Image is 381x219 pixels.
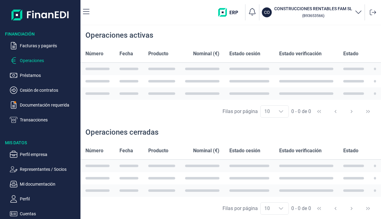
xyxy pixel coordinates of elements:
div: Filas por página [223,108,258,115]
p: Mi documentación [20,180,78,188]
button: Previous Page [328,201,343,216]
button: Last Page [361,201,375,216]
span: Número [85,50,103,57]
img: erp [218,8,243,17]
span: Estado verificación [279,147,322,154]
div: Choose [274,203,288,214]
div: Choose [274,106,288,117]
button: Cesión de contratos [10,86,78,94]
div: Filas por página [223,205,258,212]
p: Cesión de contratos [20,86,78,94]
button: Transacciones [10,116,78,124]
button: Last Page [361,104,375,119]
button: Representantes / Socios [10,166,78,173]
p: Cuentas [20,210,78,217]
p: Perfil [20,195,78,203]
p: Transacciones [20,116,78,124]
button: Préstamos [10,72,78,79]
span: Producto [148,50,168,57]
div: Operaciones activas [85,30,153,40]
img: Logo de aplicación [11,5,69,25]
p: CO [264,9,270,15]
span: Estado [343,147,358,154]
button: First Page [312,201,327,216]
p: Perfil empresa [20,151,78,158]
small: Copiar cif [302,13,324,18]
button: Perfil [10,195,78,203]
span: Número [85,147,103,154]
h3: CONSTRUCCIONES RENTABLES FAM SL [274,6,352,12]
p: Facturas y pagarés [20,42,78,49]
p: Representantes / Socios [20,166,78,173]
p: Operaciones [20,57,78,64]
p: Préstamos [20,72,78,79]
span: 0 - 0 de 0 [291,206,311,211]
span: Nominal (€) [193,50,219,57]
button: First Page [312,104,327,119]
span: Estado verificación [279,50,322,57]
span: Fecha [119,147,133,154]
span: Estado cesión [229,50,260,57]
span: Estado cesión [229,147,260,154]
span: 0 - 0 de 0 [291,109,311,114]
span: Nominal (€) [193,147,219,154]
button: Next Page [344,104,359,119]
button: Documentación requerida [10,101,78,109]
span: Producto [148,147,168,154]
span: Estado [343,50,358,57]
div: Operaciones cerradas [85,127,158,137]
button: Facturas y pagarés [10,42,78,49]
button: Next Page [344,201,359,216]
button: Operaciones [10,57,78,64]
button: Mi documentación [10,180,78,188]
p: Documentación requerida [20,101,78,109]
button: Perfil empresa [10,151,78,158]
span: Fecha [119,50,133,57]
button: Previous Page [328,104,343,119]
button: COCONSTRUCCIONES RENTABLES FAM SL (B93653566) [262,6,362,19]
button: Cuentas [10,210,78,217]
